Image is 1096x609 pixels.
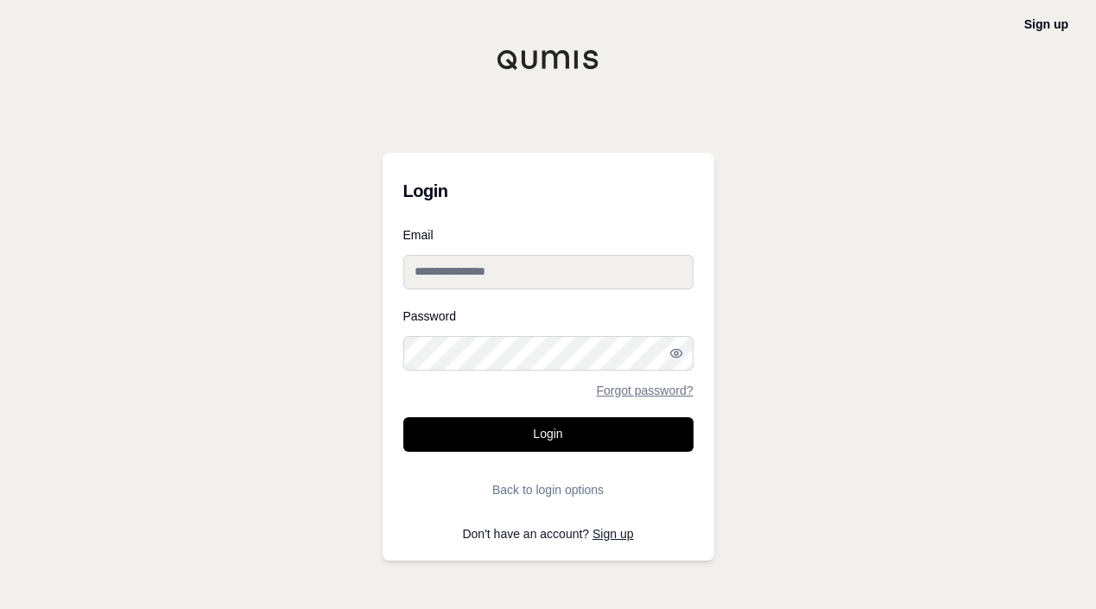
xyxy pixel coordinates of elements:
button: Login [403,417,694,452]
a: Sign up [1024,17,1068,31]
label: Password [403,310,694,322]
h3: Login [403,174,694,208]
a: Sign up [592,527,633,541]
p: Don't have an account? [403,528,694,540]
img: Qumis [497,49,600,70]
button: Back to login options [403,473,694,507]
a: Forgot password? [596,384,693,396]
label: Email [403,229,694,241]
